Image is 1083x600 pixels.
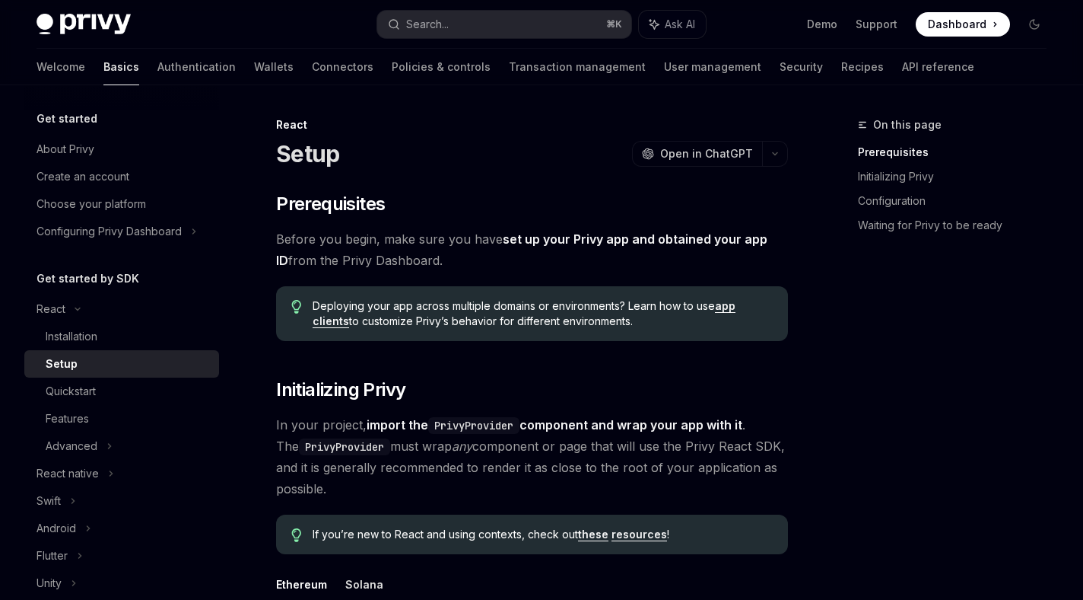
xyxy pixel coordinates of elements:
a: Create an account [24,163,219,190]
a: Dashboard [916,12,1010,37]
div: Search... [406,15,449,34]
h1: Setup [276,140,339,168]
img: dark logo [37,14,131,35]
a: Authentication [157,49,236,85]
span: In your project, . The must wrap component or page that will use the Privy React SDK, and it is g... [276,414,788,499]
a: Security [780,49,823,85]
div: Swift [37,492,61,510]
a: Waiting for Privy to be ready [858,213,1059,238]
a: Installation [24,323,219,350]
span: Before you begin, make sure you have from the Privy Dashboard. [276,228,788,271]
h5: Get started [37,110,97,128]
a: User management [664,49,761,85]
button: Toggle dark mode [1022,12,1046,37]
a: API reference [902,49,974,85]
div: Unity [37,574,62,592]
span: Prerequisites [276,192,385,216]
a: Basics [103,49,139,85]
a: Choose your platform [24,190,219,218]
span: On this page [873,116,942,134]
span: Open in ChatGPT [660,146,753,161]
svg: Tip [291,528,302,542]
a: set up your Privy app and obtained your app ID [276,231,767,269]
div: Flutter [37,547,68,565]
a: these [578,528,608,541]
button: Search...⌘K [377,11,631,38]
div: Create an account [37,168,129,186]
em: any [452,439,472,454]
div: React [37,300,65,318]
a: Setup [24,350,219,378]
a: Wallets [254,49,294,85]
a: Quickstart [24,378,219,405]
strong: import the component and wrap your app with it [367,417,742,432]
div: Configuring Privy Dashboard [37,222,182,241]
div: Setup [46,355,78,373]
div: React [276,117,788,132]
a: Configuration [858,189,1059,213]
a: About Privy [24,136,219,163]
h5: Get started by SDK [37,270,139,288]
a: Transaction management [509,49,646,85]
span: Deploying your app across multiple domains or environments? Learn how to use to customize Privy’s... [313,298,773,329]
div: About Privy [37,140,94,158]
a: Initializing Privy [858,164,1059,189]
a: Prerequisites [858,140,1059,164]
a: Connectors [312,49,373,85]
svg: Tip [291,300,302,314]
code: PrivyProvider [299,439,390,455]
a: Demo [807,17,837,32]
span: If you’re new to React and using contexts, check out ! [313,527,773,542]
div: Features [46,410,89,428]
code: PrivyProvider [428,417,519,434]
a: Recipes [841,49,884,85]
span: Ask AI [665,17,695,32]
a: Welcome [37,49,85,85]
div: Choose your platform [37,195,146,213]
a: Support [856,17,897,32]
button: Ask AI [639,11,706,38]
span: Dashboard [928,17,986,32]
div: Advanced [46,437,97,455]
div: React native [37,464,99,483]
div: Quickstart [46,382,96,401]
a: resources [611,528,667,541]
span: Initializing Privy [276,378,405,402]
button: Open in ChatGPT [632,141,762,167]
div: Installation [46,327,97,346]
a: Features [24,405,219,432]
a: Policies & controls [392,49,491,85]
span: ⌘ K [606,18,622,30]
div: Android [37,519,76,538]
